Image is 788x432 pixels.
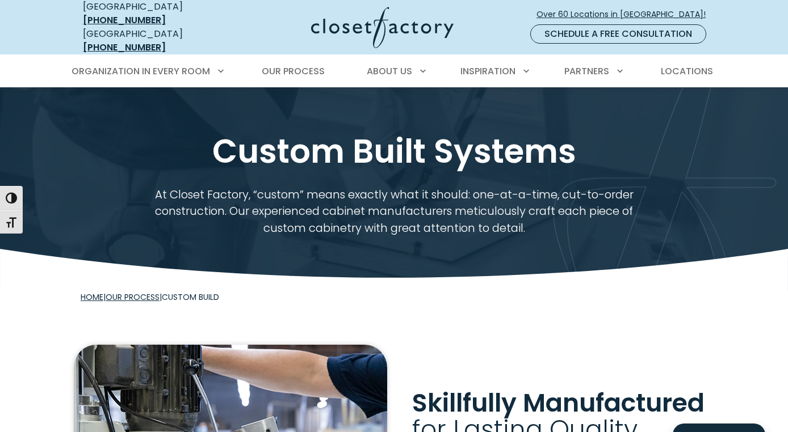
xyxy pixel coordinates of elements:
a: [PHONE_NUMBER] [83,14,166,27]
div: [GEOGRAPHIC_DATA] [83,27,222,54]
a: Schedule a Free Consultation [530,24,706,44]
a: Home [81,291,103,303]
p: At Closet Factory, “custom” means exactly what it should: one-at-a-time, cut-to-order constructio... [134,187,654,237]
span: Organization in Every Room [72,65,210,78]
span: Partners [564,65,609,78]
span: About Us [367,65,412,78]
img: Closet Factory Logo [311,7,454,48]
nav: Primary Menu [64,56,724,87]
a: [PHONE_NUMBER] [83,41,166,54]
span: Inspiration [460,65,515,78]
span: | | [81,291,219,303]
span: Skillfully Manufactured [412,385,705,421]
h1: Custom Built Systems [81,131,707,172]
span: Over 60 Locations in [GEOGRAPHIC_DATA]! [536,9,715,20]
span: Custom Build [162,291,219,303]
a: Over 60 Locations in [GEOGRAPHIC_DATA]! [536,5,715,24]
span: Locations [661,65,713,78]
a: Our Process [106,291,160,303]
span: Our Process [262,65,325,78]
